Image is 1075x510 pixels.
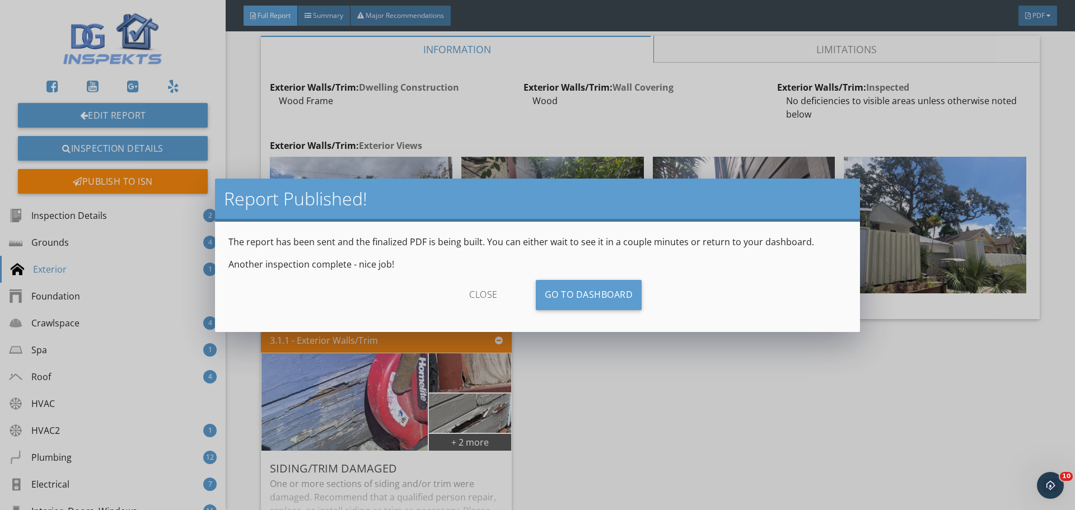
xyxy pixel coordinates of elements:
h2: Report Published! [224,188,851,210]
div: close [433,280,534,310]
iframe: Intercom live chat [1037,472,1064,499]
p: Another inspection complete - nice job! [228,258,847,271]
a: Go To Dashboard [536,280,642,310]
p: The report has been sent and the finalized PDF is being built. You can either wait to see it in a... [228,235,847,249]
span: 10 [1060,472,1073,481]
